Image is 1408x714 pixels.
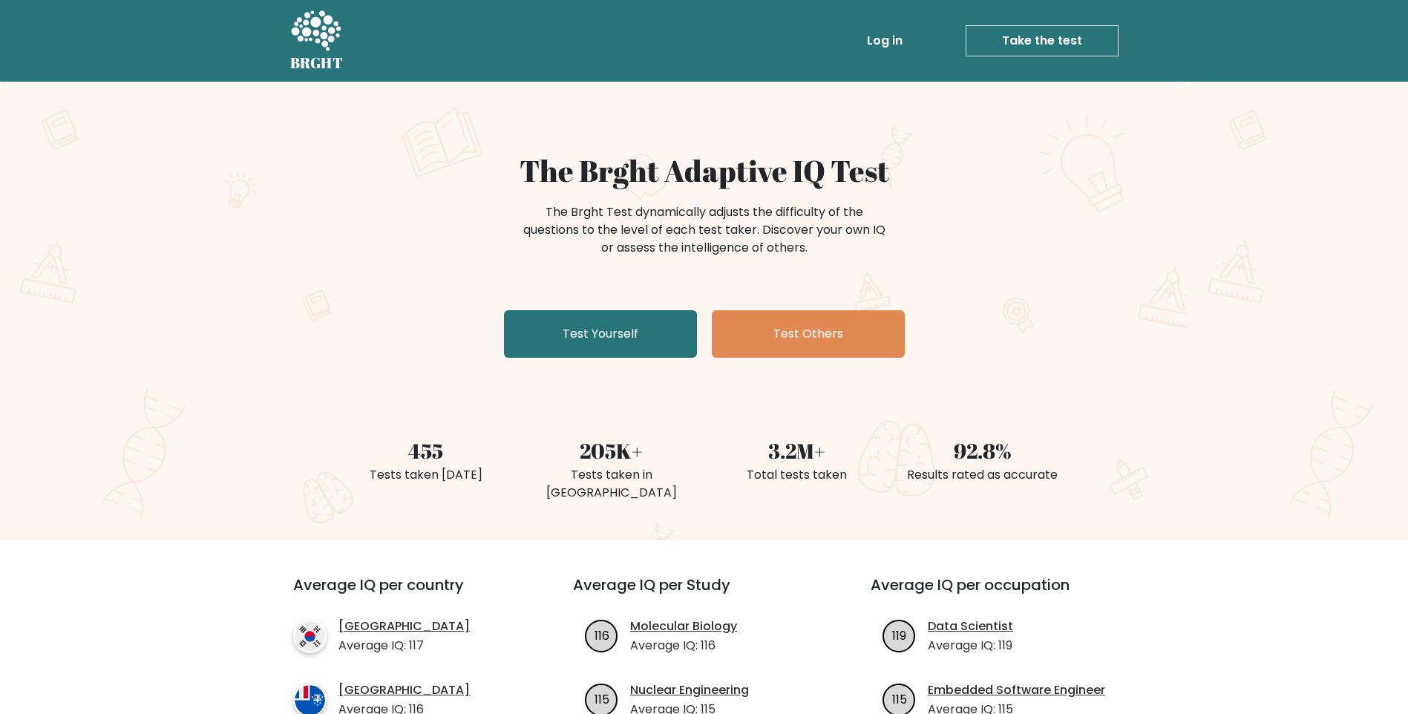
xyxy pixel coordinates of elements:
[892,626,906,643] text: 119
[713,435,881,466] div: 3.2M+
[899,466,1067,484] div: Results rated as accurate
[342,466,510,484] div: Tests taken [DATE]
[928,681,1105,699] a: Embedded Software Engineer
[342,153,1067,189] h1: The Brght Adaptive IQ Test
[519,203,890,257] div: The Brght Test dynamically adjusts the difficulty of the questions to the level of each test take...
[293,620,327,653] img: country
[892,690,907,707] text: 115
[528,466,695,502] div: Tests taken in [GEOGRAPHIC_DATA]
[630,618,737,635] a: Molecular Biology
[595,690,609,707] text: 115
[338,618,470,635] a: [GEOGRAPHIC_DATA]
[573,576,835,612] h3: Average IQ per Study
[338,637,470,655] p: Average IQ: 117
[928,618,1013,635] a: Data Scientist
[712,310,905,358] a: Test Others
[504,310,697,358] a: Test Yourself
[861,26,908,56] a: Log in
[342,435,510,466] div: 455
[928,637,1013,655] p: Average IQ: 119
[713,466,881,484] div: Total tests taken
[293,576,520,612] h3: Average IQ per country
[899,435,1067,466] div: 92.8%
[871,576,1133,612] h3: Average IQ per occupation
[528,435,695,466] div: 205K+
[630,681,749,699] a: Nuclear Engineering
[630,637,737,655] p: Average IQ: 116
[290,54,344,72] h5: BRGHT
[595,626,609,643] text: 116
[290,6,344,76] a: BRGHT
[338,681,470,699] a: [GEOGRAPHIC_DATA]
[966,25,1119,56] a: Take the test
